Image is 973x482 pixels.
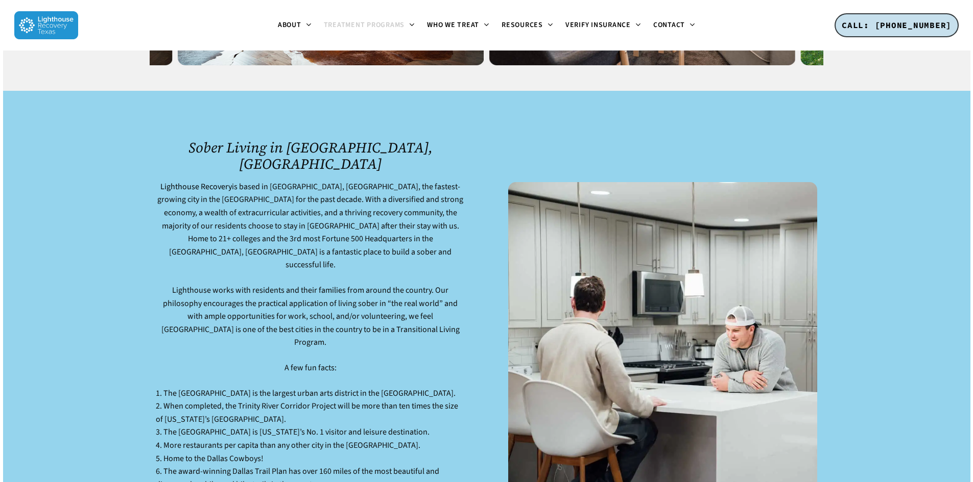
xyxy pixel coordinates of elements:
span: Verify Insurance [565,20,631,30]
h2: Sober Living in [GEOGRAPHIC_DATA], [GEOGRAPHIC_DATA] [156,139,465,172]
a: CALL: [PHONE_NUMBER] [835,13,959,38]
a: Verify Insurance [559,21,647,30]
a: Resources [495,21,559,30]
a: Contact [647,21,701,30]
a: Who We Treat [421,21,495,30]
span: Resources [502,20,543,30]
span: About [278,20,301,30]
span: CALL: [PHONE_NUMBER] [842,20,952,30]
p: Lighthouse works with residents and their families from around the country. Our philosophy encour... [156,284,465,362]
p: is based in [GEOGRAPHIC_DATA], [GEOGRAPHIC_DATA], the fastest-growing city in the [GEOGRAPHIC_DAT... [156,181,465,284]
img: Lighthouse Recovery Texas [14,11,78,39]
a: Treatment Programs [318,21,421,30]
a: Lighthouse Recovery [160,181,232,192]
span: Contact [653,20,685,30]
span: Who We Treat [427,20,479,30]
p: A few fun facts: [156,362,465,387]
span: Treatment Programs [324,20,405,30]
a: About [272,21,318,30]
